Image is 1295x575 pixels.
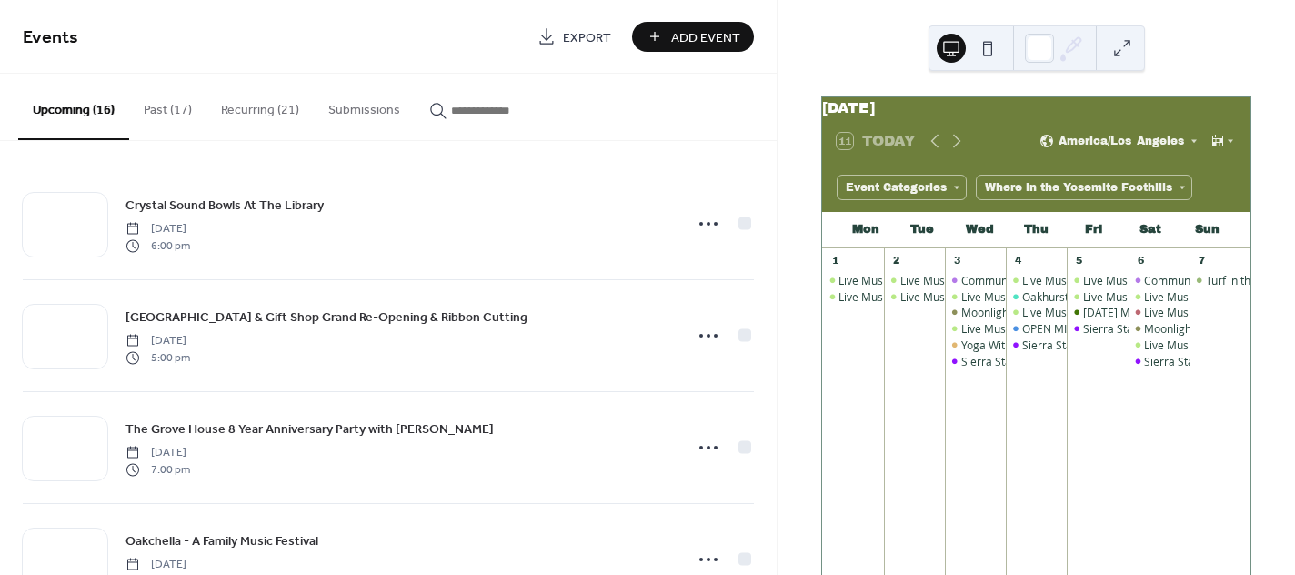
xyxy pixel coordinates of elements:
button: Past (17) [129,74,206,138]
div: Moonlight Special at the Yosemite Mountain Sugar Pine Railroad [945,305,1006,320]
div: Live Music by the River [1144,305,1259,320]
div: Live Music Nightly at the Marina Grill at Bass Lake Boat Rentals [822,289,883,305]
div: Community Meal At United Methodist [945,273,1006,288]
div: 6 [1134,254,1148,267]
div: Sierra Stargazing [1083,321,1171,337]
div: 4 [1011,254,1025,267]
span: Export [563,28,611,47]
div: Live Music Nightly at the Marina Grill at Bass Lake Boat Rentals [1129,289,1190,305]
span: The Grove House 8 Year Anniversary Party with [PERSON_NAME] [125,420,494,439]
span: [GEOGRAPHIC_DATA] & Gift Shop Grand Re-Opening & Ribbon Cutting [125,308,527,328]
div: 7 [1195,254,1209,267]
div: Yoga With Lisa [945,338,1006,353]
div: Moonlight Special at the Yosemite Mountain Sugar Pine Railroad [1129,321,1190,337]
span: [DATE] [125,333,190,349]
div: Live Music Nightly at the Marina Grill at Bass Lake Boat Rentals [822,273,883,288]
button: Add Event [632,22,754,52]
div: Live Music Nightly at the Marina Grill at Bass Lake Boat Rentals [1129,338,1190,353]
button: Submissions [314,74,415,138]
div: 1 [828,254,841,267]
div: OPEN MIC at Queen's Inn by the River [1006,321,1067,337]
div: Live Music Nightly at the Marina Grill at Bass Lake Boat Rentals [884,289,945,305]
div: [DATE] [822,97,1250,119]
div: Sierra Stargazing [1144,354,1232,369]
div: [DATE] Movie Night at the Barn [1083,305,1240,320]
div: 5 [1072,254,1086,267]
div: Live Music Nightly at the [GEOGRAPHIC_DATA] at [GEOGRAPHIC_DATA] Boat Rentals [838,273,1262,288]
div: Live Music by the River [1129,305,1190,320]
div: Mon [837,212,894,248]
div: Tue [894,212,951,248]
div: Oakhurst Farmers Market [1006,289,1067,305]
div: Live Music Nightly at the Marina Grill at Bass Lake Boat Rentals [884,273,945,288]
div: Friday Movie Night at the Barn [1067,305,1128,320]
div: 2 [889,254,903,267]
div: Community Meal At United Methodist [1129,273,1190,288]
div: Live Music Nightly at the Marina Grill at Bass Lake Boat Rentals [945,321,1006,337]
div: Community Meal At [DEMOGRAPHIC_DATA] [961,273,1182,288]
div: Sierra Stargazing [1129,354,1190,369]
a: The Grove House 8 Year Anniversary Party with [PERSON_NAME] [125,419,494,439]
div: Moonlight Special at the Yosemite Mountain Sugar Pine Railroad [961,305,1285,320]
span: 5:00 pm [125,349,190,366]
div: 3 [950,254,964,267]
div: Live Music Nightly at the Marina Grill at Bass Lake Boat Rentals [1067,273,1128,288]
div: Fri [1065,212,1122,248]
span: Events [23,20,78,55]
button: Recurring (21) [206,74,314,138]
a: [GEOGRAPHIC_DATA] & Gift Shop Grand Re-Opening & Ribbon Cutting [125,307,527,328]
span: America/Los_Angeles [1059,136,1184,146]
div: Live Music Nightly at the [GEOGRAPHIC_DATA] at [GEOGRAPHIC_DATA] Boat Rentals [838,289,1262,305]
div: Thu [1008,212,1065,248]
span: Add Event [671,28,740,47]
div: Sun [1179,212,1236,248]
span: 6:00 pm [125,237,190,254]
div: Live Music Nightly at the Marina Grill at Bass Lake Boat Rentals [1067,289,1128,305]
button: Upcoming (16) [18,74,129,140]
div: Oakhurst Farmers Market [1022,289,1153,305]
span: Crystal Sound Bowls At The Library [125,197,324,216]
div: Wed [951,212,1009,248]
div: Sierra Stargazing [1022,338,1110,353]
a: Oakchella - A Family Music Festival [125,530,318,551]
span: [DATE] [125,557,190,573]
span: 7:00 pm [125,461,190,478]
div: Live Music Nightly at the Marina Grill at Bass Lake Boat Rentals [1006,305,1067,320]
a: Crystal Sound Bowls At The Library [125,195,324,216]
a: Export [524,22,625,52]
div: Turf in the Bog - Solo Irish Flute [1190,273,1250,288]
span: Oakchella - A Family Music Festival [125,532,318,551]
div: Sierra Stargazing [1006,338,1067,353]
div: Sierra Stargazing [945,354,1006,369]
div: Live Music Nightly at the Marina Grill at Bass Lake Boat Rentals [945,289,1006,305]
div: Sierra Stargazing [1067,321,1128,337]
div: Sat [1122,212,1180,248]
span: [DATE] [125,445,190,461]
span: [DATE] [125,221,190,237]
div: Sierra Stargazing [961,354,1049,369]
div: Yoga With [PERSON_NAME] [961,338,1099,353]
div: Live Music Nightly at the Marina Grill at Bass Lake Boat Rentals [1006,273,1067,288]
div: OPEN MIC at [GEOGRAPHIC_DATA] by the River [1022,321,1260,337]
